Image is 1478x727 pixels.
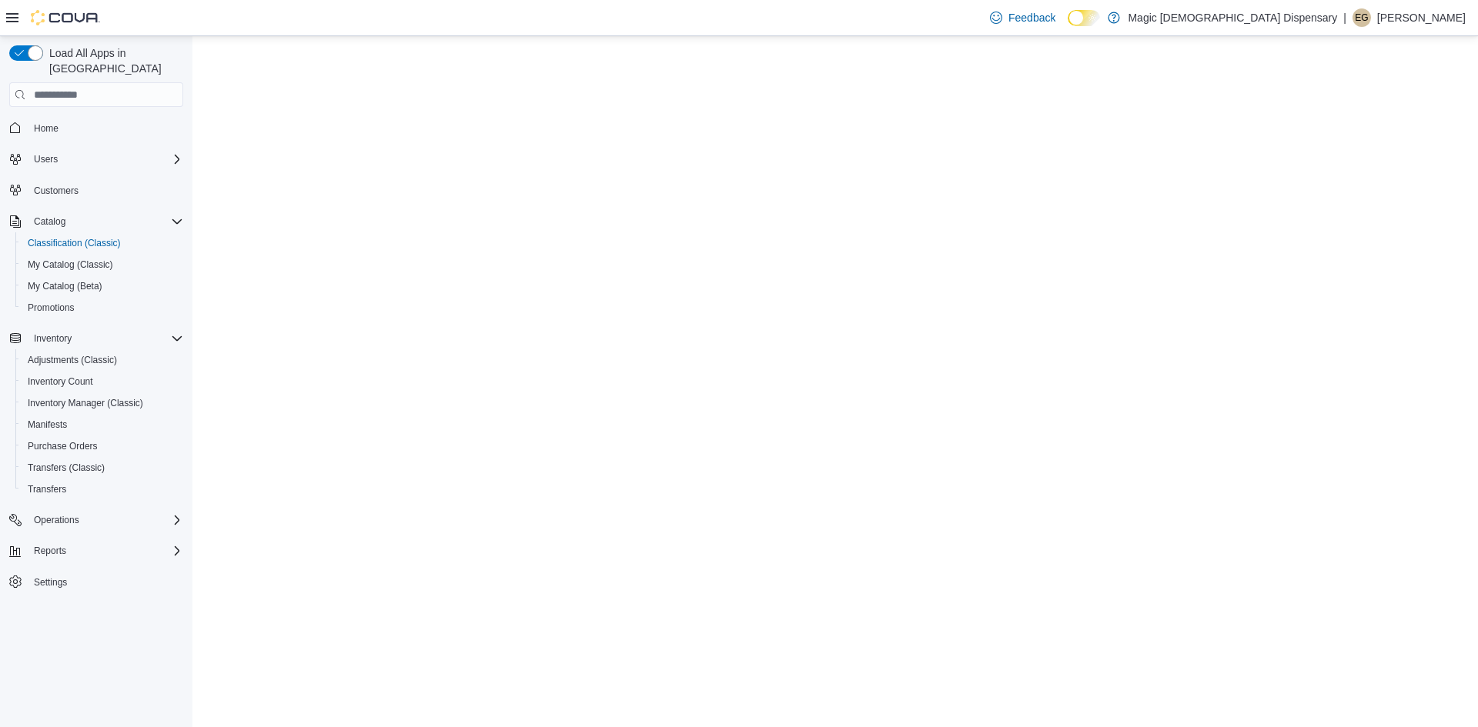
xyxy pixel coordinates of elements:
[1377,8,1466,27] p: [PERSON_NAME]
[28,258,113,271] span: My Catalog (Classic)
[1355,8,1368,27] span: EG
[984,2,1062,33] a: Feedback
[15,392,189,414] button: Inventory Manager (Classic)
[28,440,98,452] span: Purchase Orders
[3,179,189,202] button: Customers
[28,182,85,200] a: Customers
[3,328,189,349] button: Inventory
[28,542,72,560] button: Reports
[22,255,183,274] span: My Catalog (Classic)
[22,298,183,317] span: Promotions
[22,372,99,391] a: Inventory Count
[22,234,183,252] span: Classification (Classic)
[15,414,189,435] button: Manifests
[1128,8,1337,27] p: Magic [DEMOGRAPHIC_DATA] Dispensary
[34,153,58,165] span: Users
[28,397,143,409] span: Inventory Manager (Classic)
[28,212,72,231] button: Catalog
[22,459,111,477] a: Transfers (Classic)
[34,576,67,589] span: Settings
[22,459,183,477] span: Transfers (Classic)
[3,509,189,531] button: Operations
[28,354,117,366] span: Adjustments (Classic)
[28,237,121,249] span: Classification (Classic)
[28,212,183,231] span: Catalog
[28,511,183,529] span: Operations
[28,375,93,388] span: Inventory Count
[28,419,67,431] span: Manifests
[1068,10,1100,26] input: Dark Mode
[34,215,65,228] span: Catalog
[22,351,183,369] span: Adjustments (Classic)
[34,545,66,557] span: Reports
[1343,8,1346,27] p: |
[15,457,189,479] button: Transfers (Classic)
[34,332,72,345] span: Inventory
[1353,8,1371,27] div: Eduardo Gonzalez
[28,329,183,348] span: Inventory
[22,415,73,434] a: Manifests
[28,511,85,529] button: Operations
[31,10,100,25] img: Cova
[28,150,64,168] button: Users
[3,540,189,562] button: Reports
[34,514,79,526] span: Operations
[43,45,183,76] span: Load All Apps in [GEOGRAPHIC_DATA]
[28,329,78,348] button: Inventory
[15,435,189,457] button: Purchase Orders
[28,572,183,592] span: Settings
[9,110,183,633] nav: Complex example
[22,298,81,317] a: Promotions
[3,571,189,593] button: Settings
[22,480,183,499] span: Transfers
[15,297,189,318] button: Promotions
[3,148,189,170] button: Users
[28,150,183,168] span: Users
[22,437,183,455] span: Purchase Orders
[22,394,183,412] span: Inventory Manager (Classic)
[28,462,105,474] span: Transfers (Classic)
[22,480,72,499] a: Transfers
[1008,10,1055,25] span: Feedback
[34,185,79,197] span: Customers
[3,211,189,232] button: Catalog
[22,234,127,252] a: Classification (Classic)
[28,542,183,560] span: Reports
[22,277,183,295] span: My Catalog (Beta)
[22,351,123,369] a: Adjustments (Classic)
[22,394,149,412] a: Inventory Manager (Classic)
[28,302,75,314] span: Promotions
[15,232,189,254] button: Classification (Classic)
[15,479,189,500] button: Transfers
[34,122,59,135] span: Home
[22,437,104,455] a: Purchase Orders
[28,280,102,292] span: My Catalog (Beta)
[15,349,189,371] button: Adjustments (Classic)
[22,372,183,391] span: Inventory Count
[3,116,189,138] button: Home
[28,483,66,495] span: Transfers
[22,277,109,295] a: My Catalog (Beta)
[15,275,189,297] button: My Catalog (Beta)
[28,573,73,592] a: Settings
[28,119,65,138] a: Home
[15,371,189,392] button: Inventory Count
[28,118,183,137] span: Home
[22,255,119,274] a: My Catalog (Classic)
[28,181,183,200] span: Customers
[15,254,189,275] button: My Catalog (Classic)
[22,415,183,434] span: Manifests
